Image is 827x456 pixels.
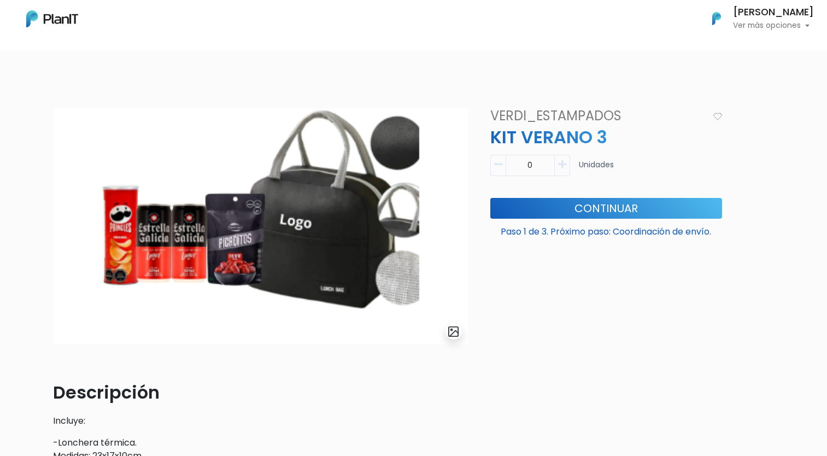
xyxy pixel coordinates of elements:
[484,124,729,150] p: KIT VERANO 3
[713,113,722,120] img: heart_icon
[26,10,78,27] img: PlanIt Logo
[447,325,460,338] img: gallery-light
[490,221,722,238] p: Paso 1 de 3. Próximo paso: Coordinación de envío.
[698,4,814,33] button: PlanIt Logo [PERSON_NAME] Ver más opciones
[490,198,722,219] button: Continuar
[733,8,814,17] h6: [PERSON_NAME]
[705,7,729,31] img: PlanIt Logo
[579,159,614,180] p: Unidades
[53,379,468,406] p: Descripción
[53,414,468,428] p: Incluye:
[484,108,708,124] h4: VERDI_ESTAMPADOS
[733,22,814,30] p: Ver más opciones
[53,108,468,344] img: Captura_de_pantalla_2025-09-09_101044.png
